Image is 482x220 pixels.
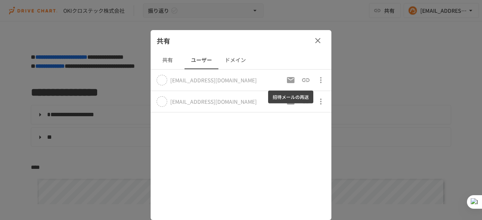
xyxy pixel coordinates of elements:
button: 共有 [151,51,185,69]
div: このユーザーはまだログインしていません。 [170,98,257,105]
div: 招待メールの再送 [268,91,313,103]
button: 招待メールの再送 [283,73,298,88]
button: 招待URLをコピー（以前のものは破棄） [298,73,313,88]
button: ドメイン [218,51,252,69]
div: 共有 [151,30,331,51]
button: ユーザー [185,51,218,69]
div: このユーザーはまだログインしていません。 [170,76,257,84]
